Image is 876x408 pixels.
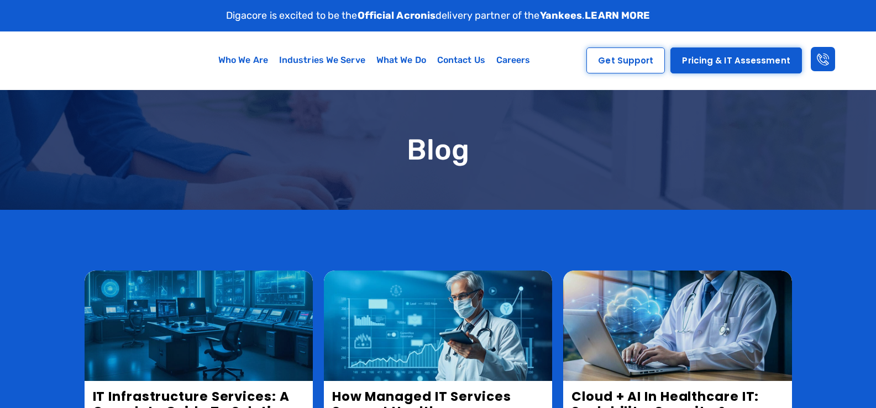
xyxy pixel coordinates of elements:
[563,271,791,381] img: Cloud + AI in healthcare IT
[585,9,650,22] a: LEARN MORE
[324,271,552,381] img: How Managed IT Services Support Healthcare Scalability
[175,47,574,73] nav: Menu
[85,271,313,381] img: IT Infrastructure Services
[540,9,583,22] strong: Yankees
[586,47,665,73] a: Get Support
[371,47,432,73] a: What We Do
[598,56,653,65] span: Get Support
[213,47,274,73] a: Who We Are
[226,8,651,23] p: Digacore is excited to be the delivery partner of the .
[274,47,371,73] a: Industries We Serve
[670,47,801,73] a: Pricing & IT Assessment
[682,56,790,65] span: Pricing & IT Assessment
[85,134,792,166] h1: Blog
[19,37,129,84] img: Digacore logo 1
[432,47,491,73] a: Contact Us
[358,9,436,22] strong: Official Acronis
[491,47,536,73] a: Careers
